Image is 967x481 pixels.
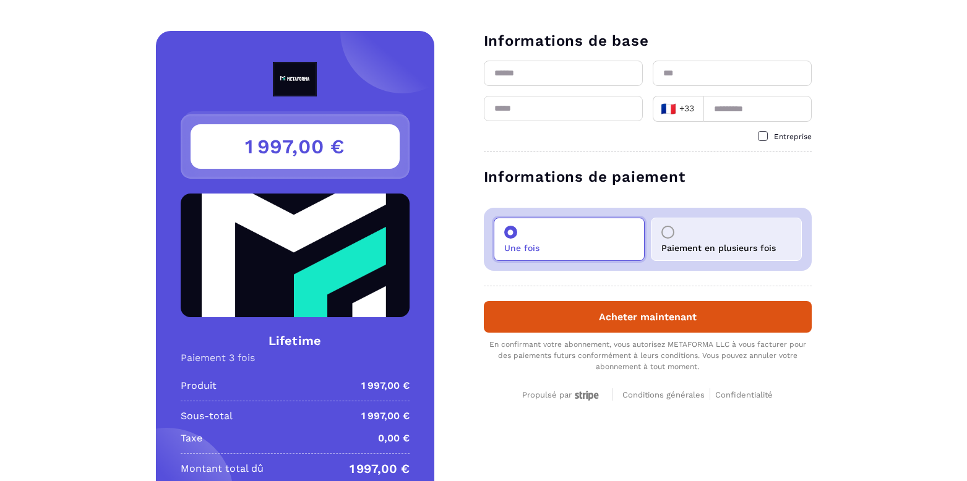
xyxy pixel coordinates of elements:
h3: Informations de base [484,31,812,51]
button: Acheter maintenant [484,301,812,333]
span: Conditions générales [622,390,705,399]
div: Search for option [653,96,703,122]
a: Conditions générales [622,388,710,400]
img: logo [244,62,346,96]
p: 1 997,00 € [350,461,410,476]
h3: 1 997,00 € [191,124,400,169]
input: Search for option [697,100,699,118]
p: Produit [181,378,217,393]
div: Propulsé par [522,390,602,401]
span: Confidentialité [715,390,773,399]
p: Paiement en plusieurs fois [661,243,776,253]
p: Sous-total [181,409,233,424]
h4: Lifetime [181,332,410,349]
p: 1 997,00 € [361,378,410,393]
img: Product Image [181,194,410,317]
p: Une fois [504,243,539,253]
span: +33 [660,100,695,117]
p: 1 997,00 € [361,409,410,424]
p: 0,00 € [378,431,410,446]
span: 🇫🇷 [661,100,676,117]
a: Propulsé par [522,388,602,400]
h3: Informations de paiement [484,167,812,187]
span: Entreprise [774,132,812,141]
div: Paiement 3 fois [181,352,410,364]
div: En confirmant votre abonnement, vous autorisez METAFORMA LLC à vous facturer pour des paiements f... [484,339,812,372]
a: Confidentialité [715,388,773,400]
